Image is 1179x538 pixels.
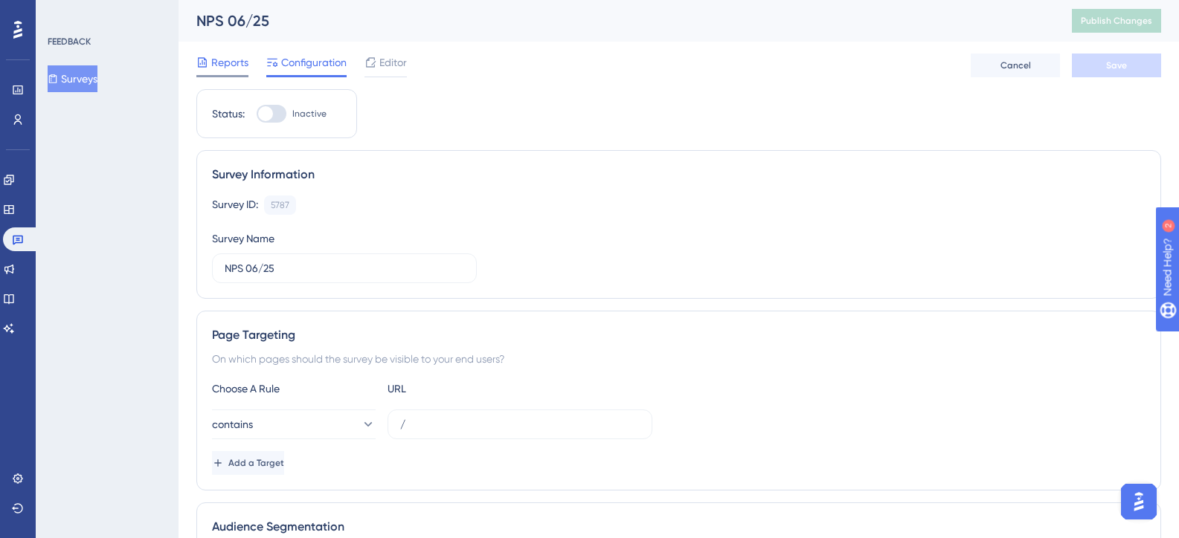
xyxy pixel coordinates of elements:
[212,230,274,247] div: Survey Name
[228,457,284,469] span: Add a Target
[379,54,407,71] span: Editor
[211,54,248,71] span: Reports
[1072,54,1161,77] button: Save
[35,4,93,22] span: Need Help?
[196,10,1035,31] div: NPS 06/25
[1072,9,1161,33] button: Publish Changes
[281,54,347,71] span: Configuration
[212,166,1146,184] div: Survey Information
[1106,59,1127,71] span: Save
[1081,15,1152,27] span: Publish Changes
[212,105,245,123] div: Status:
[271,199,289,211] div: 5787
[212,409,376,439] button: contains
[212,415,253,433] span: contains
[388,380,551,398] div: URL
[971,54,1060,77] button: Cancel
[212,326,1146,344] div: Page Targeting
[1117,479,1161,524] iframe: UserGuiding AI Assistant Launcher
[400,416,640,432] input: yourwebsite.com/path
[212,451,284,475] button: Add a Target
[48,65,97,92] button: Surveys
[212,350,1146,368] div: On which pages should the survey be visible to your end users?
[212,380,376,398] div: Choose A Rule
[48,36,91,48] div: FEEDBACK
[212,518,1146,536] div: Audience Segmentation
[103,7,108,19] div: 2
[212,195,258,215] div: Survey ID:
[1000,59,1031,71] span: Cancel
[292,108,327,120] span: Inactive
[225,260,464,276] input: Type your Survey name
